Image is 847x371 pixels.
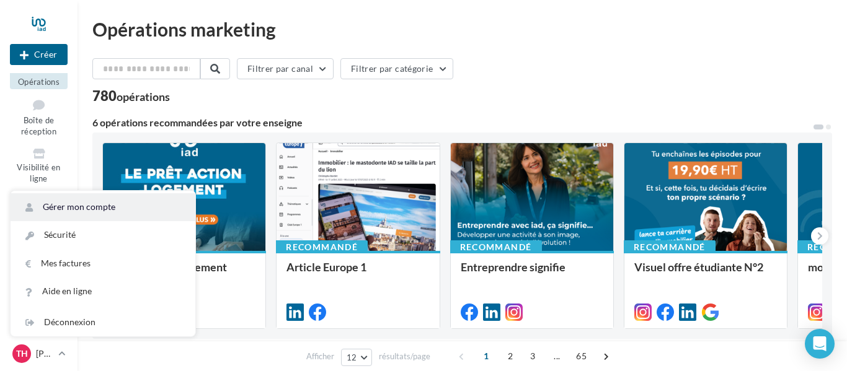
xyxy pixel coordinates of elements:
span: TH [16,347,28,360]
a: Gérer mon compte [11,193,195,221]
div: Nouvelle campagne [10,44,68,65]
a: Aide en ligne [11,277,195,305]
a: TH [PERSON_NAME] [10,342,68,365]
a: Opérations [10,59,68,89]
button: Filtrer par canal [237,58,334,79]
div: Open Intercom Messenger [805,329,835,359]
div: 780 [92,89,170,103]
span: 3 [523,346,543,366]
div: Recommandé [450,240,542,254]
span: 12 [347,352,357,362]
div: Recommandé [276,240,368,254]
span: Opérations [18,77,60,87]
button: Filtrer par catégorie [340,58,453,79]
div: 6 opérations recommandées par votre enseigne [92,118,812,128]
div: Recommandé [624,240,716,254]
span: Visibilité en ligne [17,162,60,184]
a: Boîte de réception [10,94,68,139]
span: Afficher [306,351,334,362]
a: Visibilité en ligne [10,144,68,186]
span: 1 [476,346,496,366]
div: Opérations marketing [92,20,832,38]
span: résultats/page [379,351,430,362]
a: Mes factures [11,250,195,277]
button: 12 [341,349,373,366]
span: Boîte de réception [21,115,56,137]
span: 2 [500,346,520,366]
span: Article Europe 1 [286,260,366,274]
button: Créer [10,44,68,65]
span: Visuel offre étudiante N°2 [634,260,763,274]
a: Sécurité [11,221,195,249]
span: 65 [571,346,592,366]
div: opérations [117,91,170,102]
span: Entreprendre signifie [461,260,565,274]
p: [PERSON_NAME] [36,347,53,360]
div: Déconnexion [11,308,195,336]
span: ... [547,346,567,366]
